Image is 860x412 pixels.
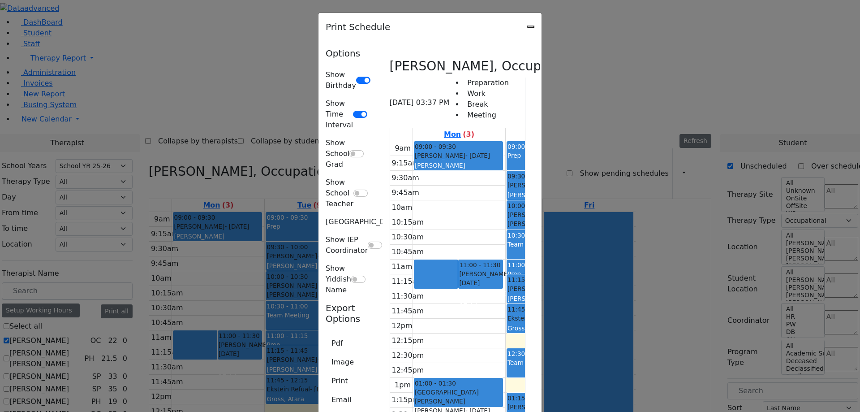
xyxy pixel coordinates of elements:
label: (3) [463,129,474,140]
button: Close [527,26,534,28]
li: Meeting [464,110,508,121]
div: Team Meeting [507,358,595,367]
span: 10:30 - 11:00 [507,232,549,239]
div: [PERSON_NAME] [507,191,595,199]
span: 11:00 - 11:15 [507,261,549,269]
label: [GEOGRAPHIC_DATA] [326,217,401,227]
span: 09:30 - 10:00 [507,172,549,181]
div: 12pm [390,321,414,331]
label: Show School Grad [326,138,349,170]
div: Gross, Atara [507,324,595,333]
div: Prep [507,151,595,160]
div: Team Meeting [507,240,595,249]
div: 12:15pm [390,335,426,346]
div: 11:15am [390,276,426,287]
div: [PERSON_NAME] [507,284,595,293]
div: [PERSON_NAME] [507,403,595,412]
li: Break [464,99,508,110]
button: Email [326,391,357,408]
div: 11:30am [390,291,426,302]
div: Grade 4 [415,171,502,180]
span: - [DATE] [465,152,490,159]
span: 11:00 - 11:30 [459,260,500,269]
div: 12:30pm [390,350,426,361]
label: Show Yiddish Name [326,263,351,295]
label: Show Birthday [326,69,356,91]
div: 12:45pm [390,365,426,376]
span: 12:30 - 01:00 [507,350,549,357]
span: 01:15 - 01:45 [507,394,549,403]
div: K4-13 [459,299,502,308]
div: [PERSON_NAME] [507,181,595,190]
label: Show Time Interval [326,98,353,130]
div: 1pm [393,380,413,390]
span: 11:45 - 12:15 [507,305,549,314]
div: [PERSON_NAME] [415,151,502,160]
div: 10:30am [390,232,426,243]
div: [PERSON_NAME] [459,269,502,288]
a: September 22, 2025 [442,128,476,141]
div: 1:15pm [390,395,421,405]
div: [PERSON_NAME] [415,161,502,170]
span: [GEOGRAPHIC_DATA] [415,388,479,397]
div: 10:15am [390,217,426,228]
span: [DATE] 03:37 PM [390,97,450,108]
div: [PERSON_NAME] ([PERSON_NAME]) [507,219,595,238]
div: 9am [393,143,413,154]
div: 9:15am [390,158,421,169]
button: Pdf [326,335,348,352]
span: 10:00 - 10:30 [507,201,549,210]
div: 9:30am [390,173,421,183]
span: 11:15 - 11:45 [507,275,549,284]
div: 9:45am [390,187,421,198]
label: Show School Teacher [326,177,353,209]
li: Work [464,88,508,99]
div: [PERSON_NAME] [459,289,502,298]
h5: Options [326,48,370,59]
label: Show IEP Coordinator [326,234,368,256]
div: Ekstein Refual [507,314,595,323]
div: 11am [390,261,414,272]
h5: Print Schedule [326,20,390,34]
h3: [PERSON_NAME], Occupational [390,59,584,74]
span: 01:00 - 01:30 [415,379,456,388]
div: 10:45am [390,247,426,257]
button: Image [326,354,360,371]
div: [PERSON_NAME] [507,294,595,303]
button: Print [326,373,354,390]
div: 11:45am [390,306,426,317]
h5: Export Options [326,303,370,324]
span: [PERSON_NAME] UTA [507,210,572,219]
span: 09:00 - 09:30 [507,143,549,150]
div: Prep [507,269,595,278]
span: 09:00 - 09:30 [415,142,456,151]
div: 10am [390,202,414,213]
li: Preparation [464,78,508,88]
